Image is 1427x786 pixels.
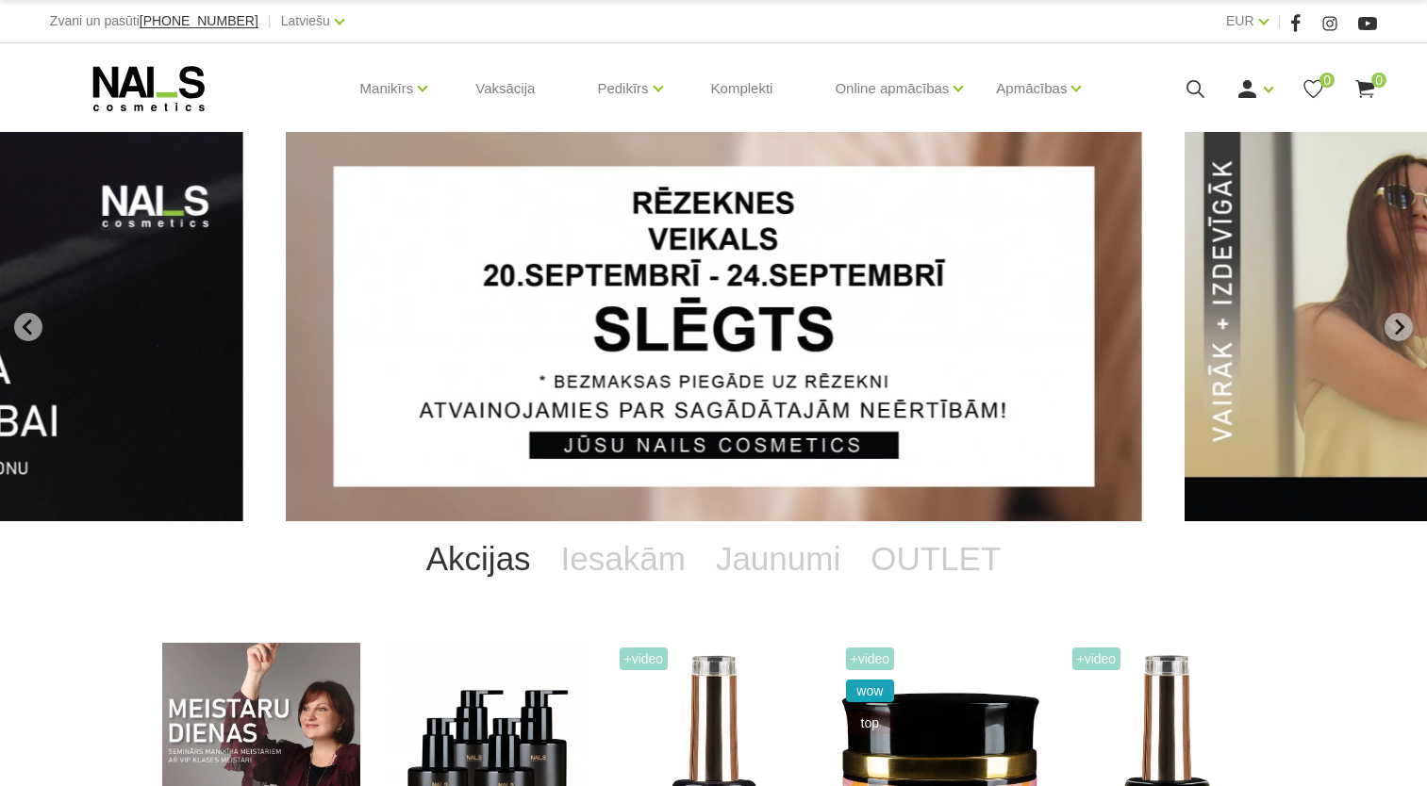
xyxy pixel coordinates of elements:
span: +Video [1072,647,1121,670]
a: EUR [1226,9,1254,32]
button: Go to last slide [14,313,42,341]
span: [PHONE_NUMBER] [140,13,258,28]
a: [PHONE_NUMBER] [140,14,258,28]
a: Komplekti [696,43,788,134]
div: Zvani un pasūti [50,9,258,33]
a: Manikīrs [360,51,414,126]
a: 0 [1353,77,1377,101]
button: Next slide [1385,313,1413,341]
span: 0 [1371,73,1386,88]
a: Apmācības [996,51,1067,126]
a: Pedikīrs [597,51,648,126]
span: +Video [620,647,669,670]
a: Vaksācija [460,43,550,134]
a: Iesakām [546,521,701,597]
a: Latviešu [281,9,330,32]
a: Akcijas [411,521,546,597]
li: 1 of 13 [286,132,1142,521]
a: Online apmācības [835,51,949,126]
span: +Video [846,647,895,670]
span: 0 [1319,73,1335,88]
a: OUTLET [855,521,1016,597]
a: 0 [1302,77,1325,101]
span: | [1278,9,1282,33]
span: | [268,9,272,33]
span: wow [846,680,895,702]
a: Jaunumi [701,521,855,597]
span: top [846,712,895,734]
